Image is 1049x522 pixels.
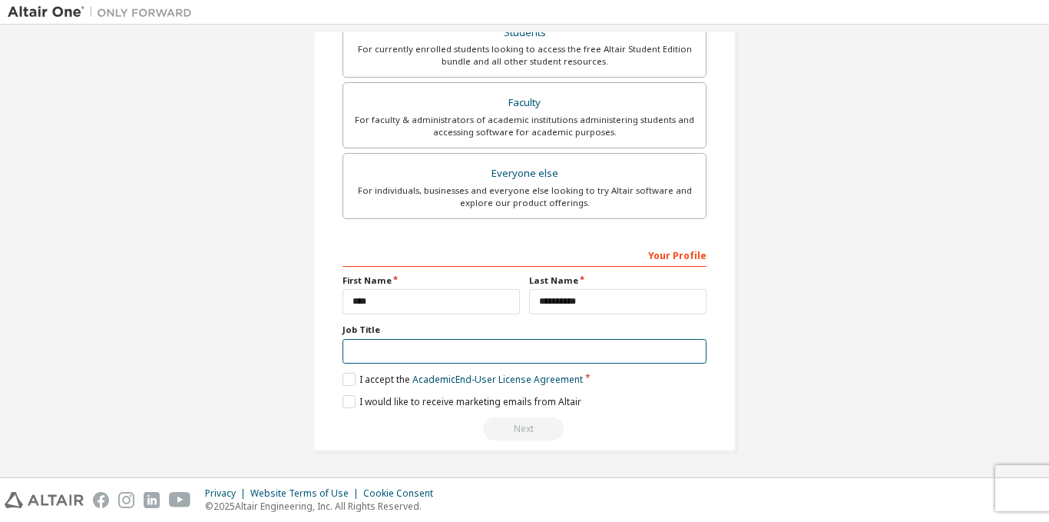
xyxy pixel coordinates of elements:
p: © 2025 Altair Engineering, Inc. All Rights Reserved. [205,500,442,513]
div: Cookie Consent [363,487,442,500]
div: You need to provide your academic email [342,417,707,441]
div: Faculty [352,92,697,114]
img: linkedin.svg [144,492,160,508]
div: For individuals, businesses and everyone else looking to try Altair software and explore our prod... [352,185,697,209]
div: Everyone else [352,163,697,185]
img: youtube.svg [169,492,191,508]
div: Your Profile [342,242,707,267]
a: Academic End-User License Agreement [412,373,583,386]
label: Job Title [342,324,707,336]
div: Students [352,22,697,44]
img: Altair One [8,5,200,20]
img: altair_logo.svg [5,492,84,508]
div: For currently enrolled students looking to access the free Altair Student Edition bundle and all ... [352,43,697,68]
div: Website Terms of Use [250,487,363,500]
div: Privacy [205,487,250,500]
label: Last Name [529,274,707,287]
label: I accept the [342,373,583,386]
label: I would like to receive marketing emails from Altair [342,395,581,408]
img: facebook.svg [93,492,109,508]
div: For faculty & administrators of academic institutions administering students and accessing softwa... [352,114,697,138]
img: instagram.svg [118,492,134,508]
label: First Name [342,274,520,287]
